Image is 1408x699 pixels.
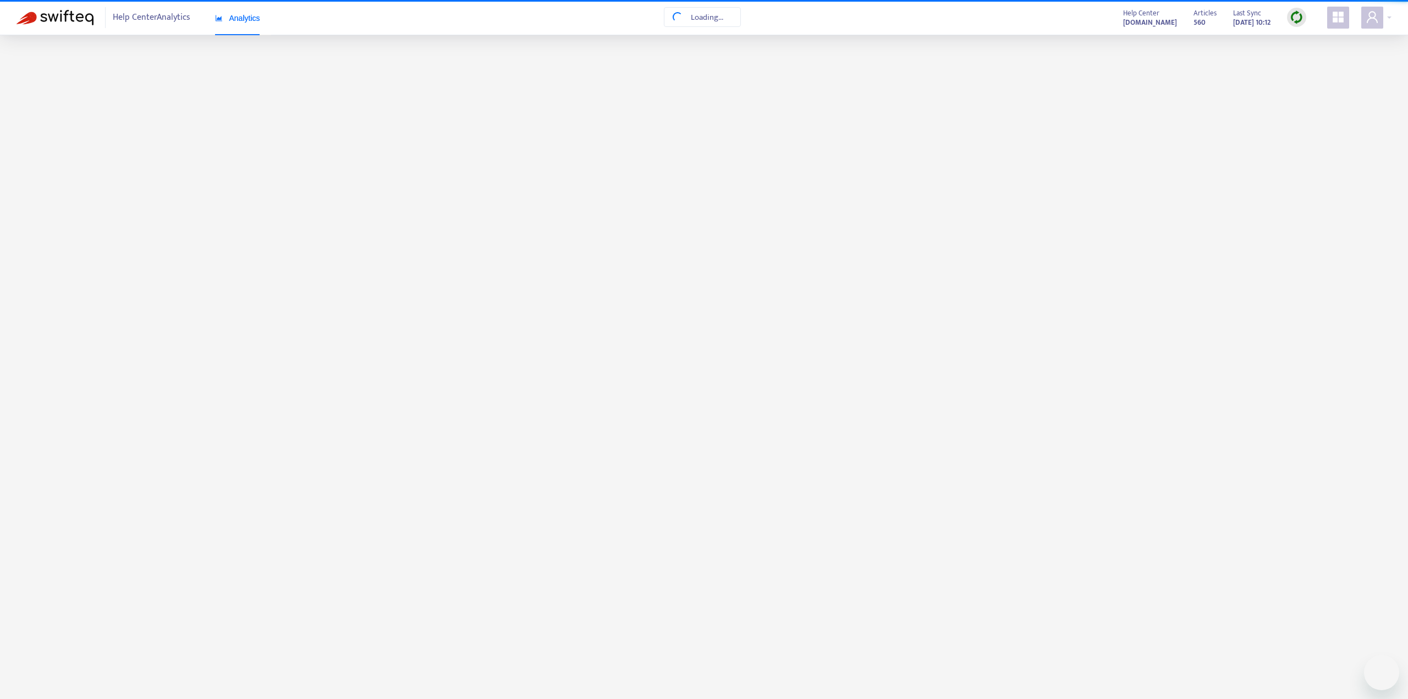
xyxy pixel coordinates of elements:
span: Last Sync [1233,7,1261,19]
span: Help Center Analytics [113,7,190,28]
a: [DOMAIN_NAME] [1123,16,1177,29]
img: sync.dc5367851b00ba804db3.png [1290,10,1303,24]
strong: 560 [1193,16,1206,29]
strong: [DATE] 10:12 [1233,16,1270,29]
span: Articles [1193,7,1217,19]
img: Swifteq [16,10,94,25]
span: Help Center [1123,7,1159,19]
span: Analytics [215,14,260,23]
span: user [1366,10,1379,24]
span: appstore [1332,10,1345,24]
span: area-chart [215,14,223,22]
iframe: Button to launch messaging window [1364,655,1399,690]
